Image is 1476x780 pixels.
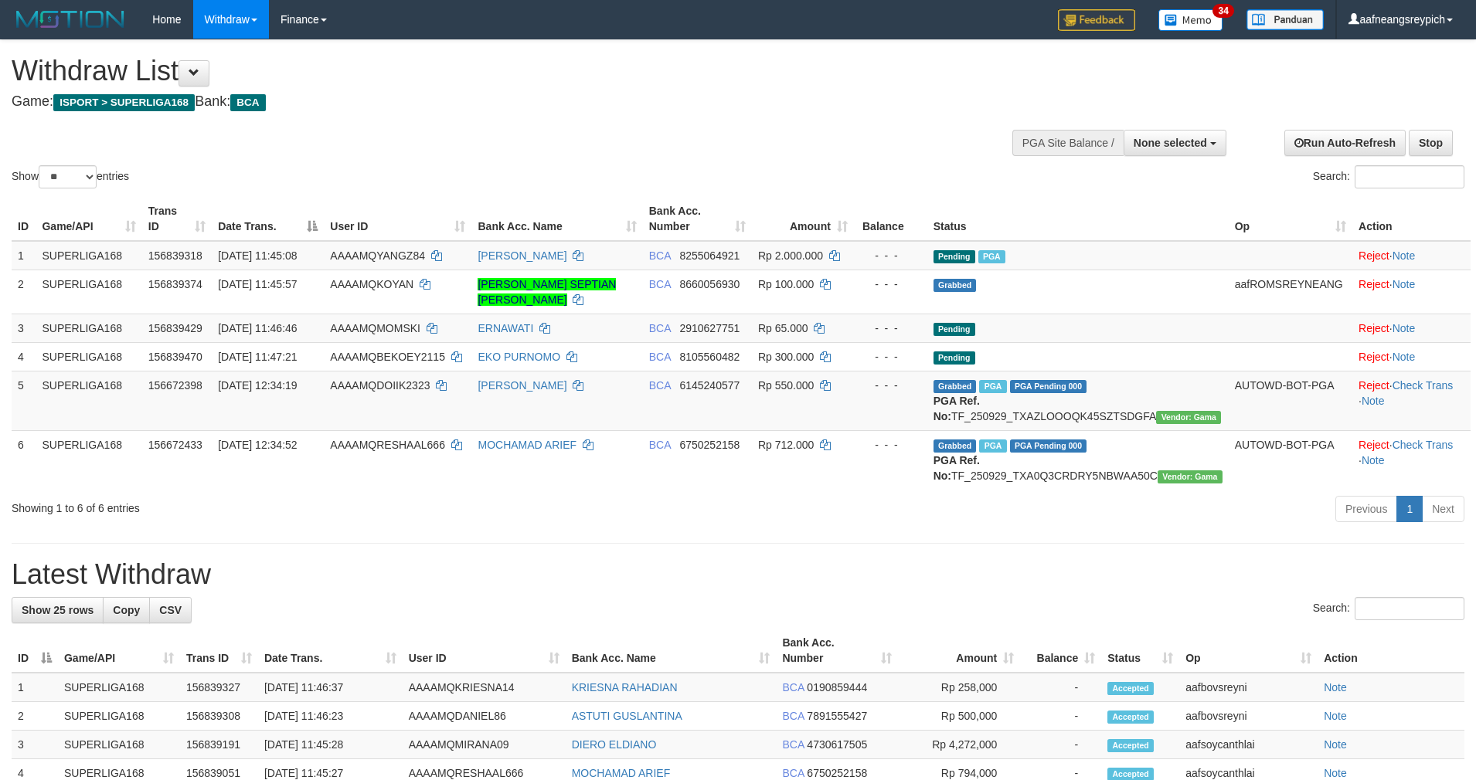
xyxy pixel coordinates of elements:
h4: Game: Bank: [12,94,968,110]
a: Note [1393,322,1416,334]
td: TF_250929_TXAZLOOOQK45SZTSDGFA [927,371,1229,430]
td: 3 [12,314,36,342]
span: Copy 8105560482 to clipboard [679,351,740,363]
span: AAAAMQMOMSKI [330,322,420,334]
span: PGA Pending [1010,380,1087,393]
span: 34 [1212,4,1233,18]
span: CSV [159,604,182,616]
span: BCA [782,681,804,694]
td: AAAAMQDANIEL86 [403,702,566,731]
td: [DATE] 11:45:28 [258,731,403,759]
td: · [1352,241,1471,270]
th: Game/API: activate to sort column ascending [58,629,180,673]
th: Amount: activate to sort column ascending [752,197,854,241]
td: · [1352,314,1471,342]
td: SUPERLIGA168 [36,430,141,490]
th: Trans ID: activate to sort column ascending [180,629,258,673]
span: Marked by aafsoycanthlai [979,439,1006,453]
b: PGA Ref. No: [934,395,980,422]
span: AAAAMQYANGZ84 [330,249,425,262]
th: ID [12,197,36,241]
a: KRIESNA RAHADIAN [572,681,678,694]
a: [PERSON_NAME] [478,379,566,392]
b: PGA Ref. No: [934,454,980,482]
a: Note [1393,278,1416,290]
td: aafROMSREYNEANG [1229,270,1352,314]
span: BCA [649,379,671,392]
td: · [1352,342,1471,371]
span: AAAAMQDOIIK2323 [330,379,430,392]
td: AUTOWD-BOT-PGA [1229,371,1352,430]
img: MOTION_logo.png [12,8,129,31]
th: Trans ID: activate to sort column ascending [142,197,212,241]
th: Op: activate to sort column ascending [1179,629,1318,673]
th: User ID: activate to sort column ascending [324,197,471,241]
span: 156839318 [148,249,202,262]
td: 1 [12,673,58,702]
td: AAAAMQKRIESNA14 [403,673,566,702]
td: SUPERLIGA168 [36,314,141,342]
div: - - - [860,320,921,336]
span: 156672398 [148,379,202,392]
th: Game/API: activate to sort column ascending [36,197,141,241]
label: Search: [1313,597,1464,620]
span: AAAAMQKOYAN [330,278,413,290]
th: Bank Acc. Number: activate to sort column ascending [776,629,898,673]
span: [DATE] 11:47:21 [218,351,297,363]
a: Reject [1359,322,1389,334]
td: 1 [12,241,36,270]
span: BCA [649,249,671,262]
td: SUPERLIGA168 [58,673,180,702]
th: Action [1352,197,1471,241]
th: Bank Acc. Number: activate to sort column ascending [643,197,752,241]
span: [DATE] 12:34:19 [218,379,297,392]
span: Pending [934,323,975,336]
span: 156839429 [148,322,202,334]
span: BCA [782,767,804,779]
td: - [1020,673,1101,702]
td: AUTOWD-BOT-PGA [1229,430,1352,490]
th: Status [927,197,1229,241]
div: - - - [860,248,921,263]
span: Accepted [1107,710,1154,724]
span: Accepted [1107,739,1154,752]
td: · · [1352,371,1471,430]
a: Check Trans [1393,439,1454,451]
a: Reject [1359,351,1389,363]
td: - [1020,731,1101,759]
span: Copy 8255064921 to clipboard [679,249,740,262]
td: AAAAMQMIRANA09 [403,731,566,759]
a: Reject [1359,439,1389,451]
div: Showing 1 to 6 of 6 entries [12,494,604,516]
a: ASTUTI GUSLANTINA [572,710,682,722]
td: SUPERLIGA168 [36,342,141,371]
a: Next [1422,496,1464,522]
span: Show 25 rows [22,604,94,616]
a: Stop [1409,130,1453,156]
a: Note [1393,351,1416,363]
span: BCA [230,94,265,111]
a: Show 25 rows [12,597,104,623]
a: Previous [1335,496,1397,522]
span: Marked by aafsoycanthlai [978,250,1005,263]
td: aafbovsreyni [1179,702,1318,731]
span: Vendor URL: https://trx31.1velocity.biz [1158,470,1223,483]
span: Copy 8660056930 to clipboard [679,278,740,290]
input: Search: [1355,597,1464,620]
span: BCA [782,710,804,722]
td: SUPERLIGA168 [36,241,141,270]
a: 1 [1396,496,1423,522]
span: AAAAMQRESHAAL666 [330,439,445,451]
a: ERNAWATI [478,322,533,334]
span: 156672433 [148,439,202,451]
td: 156839308 [180,702,258,731]
span: Copy [113,604,140,616]
span: Rp 100.000 [758,278,814,290]
span: Pending [934,351,975,365]
span: Copy 0190859444 to clipboard [807,681,867,694]
img: Feedback.jpg [1058,9,1135,31]
span: Accepted [1107,682,1154,695]
td: SUPERLIGA168 [58,702,180,731]
a: Note [1393,249,1416,262]
span: Grabbed [934,279,977,292]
